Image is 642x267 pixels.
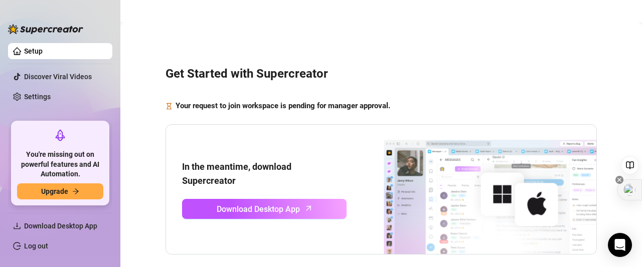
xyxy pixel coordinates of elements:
[24,222,97,230] span: Download Desktop App
[608,233,632,257] div: Open Intercom Messenger
[8,24,83,34] img: logo-BBDzfeDw.svg
[182,161,291,186] strong: In the meantime, download Supercreator
[176,101,390,110] strong: Your request to join workspace is pending for manager approval.
[24,47,43,55] a: Setup
[54,129,66,141] span: rocket
[13,222,21,230] span: download
[41,187,68,195] span: Upgrade
[24,242,48,250] a: Log out
[182,199,347,219] a: Download Desktop Apparrow-up
[24,73,92,81] a: Discover Viral Videos
[166,66,597,82] h3: Get Started with Supercreator
[17,150,103,179] span: You're missing out on powerful features and AI Automation.
[166,100,173,112] span: hourglass
[303,202,314,214] span: arrow-up
[347,125,596,254] img: download app
[17,183,103,199] button: Upgradearrow-right
[24,93,51,101] a: Settings
[72,188,79,195] span: arrow-right
[217,203,300,215] span: Download Desktop App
